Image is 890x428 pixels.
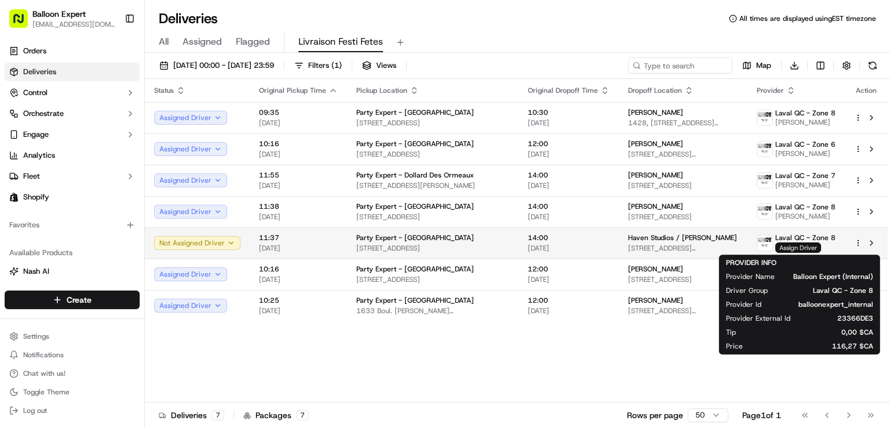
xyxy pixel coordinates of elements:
button: Assigned Driver [154,173,227,187]
span: [DATE] [259,244,338,253]
span: Livraison Festi Fetes [298,35,383,49]
span: 23366DE3 [809,314,873,323]
span: 14:00 [528,202,610,211]
span: [PERSON_NAME] [628,264,683,274]
span: Laval QC - Zone 8 [775,233,836,242]
button: Balloon Expert [32,8,86,20]
span: 10:25 [259,296,338,305]
span: [DATE] [528,181,610,190]
span: Settings [23,332,49,341]
span: Orders [23,46,46,56]
span: ( 1 ) [331,60,342,71]
span: Provider Id [726,300,761,309]
img: profile_balloonexpert_internal.png [757,142,772,157]
span: Pickup Location [356,86,407,95]
span: Chat with us! [23,369,65,378]
span: 11:37 [259,233,338,242]
span: [STREET_ADDRESS] [356,118,509,128]
span: Provider Name [726,272,775,281]
span: Balloon Expert (Internal) [793,272,873,281]
span: 10:16 [259,139,338,148]
button: [DATE] 00:00 - [DATE] 23:59 [154,57,279,74]
img: profile_balloonexpert_internal.png [757,235,772,251]
span: Original Pickup Time [259,86,326,95]
button: Toggle Theme [5,384,140,400]
span: Laval QC - Zone 8 [786,286,873,295]
button: Notifications [5,347,140,363]
a: Deliveries [5,63,140,81]
button: Map [737,57,776,74]
span: 116,27 $CA [761,342,873,351]
span: balloonexpert_internal [780,300,873,309]
p: Rows per page [627,409,683,421]
button: [EMAIL_ADDRESS][DOMAIN_NAME] [32,20,115,29]
span: [DATE] [528,275,610,284]
div: Deliveries [159,409,224,421]
span: 11:55 [259,171,338,180]
span: Party Expert - [GEOGRAPHIC_DATA] [356,264,474,274]
span: [PERSON_NAME] [775,180,836,190]
span: [STREET_ADDRESS][PERSON_NAME] [628,150,738,159]
button: Control [5,84,140,102]
button: Not Assigned Driver [154,236,240,250]
span: [DATE] [259,275,338,284]
img: profile_balloonexpert_internal.png [757,110,772,125]
span: 12:00 [528,296,610,305]
div: Favorites [5,216,140,234]
span: Nash AI [23,266,49,277]
span: Status [154,86,174,95]
span: Views [376,60,396,71]
span: Price [726,342,743,351]
button: Chat with us! [5,365,140,382]
img: profile_balloonexpert_internal.png [757,204,772,219]
span: 11:38 [259,202,338,211]
button: Views [357,57,402,74]
input: Got a question? Start typing here... [30,75,209,87]
span: [STREET_ADDRESS] [356,244,509,253]
span: 1428, [STREET_ADDRESS][PERSON_NAME] [628,118,738,128]
span: Deliveries [23,67,56,77]
span: Dropoff Location [628,86,682,95]
span: [DATE] [259,306,338,315]
span: All times are displayed using EST timezone [739,14,876,23]
span: Engage [23,129,49,140]
img: Nash [12,12,35,35]
span: [DATE] [528,212,610,222]
span: [PERSON_NAME] [775,212,836,221]
span: Laval QC - Zone 8 [775,108,836,118]
div: Action [854,86,878,95]
span: [STREET_ADDRESS] [356,212,509,222]
div: We're available if you need us! [39,122,147,132]
img: 1736555255976-a54dd68f-1ca7-489b-9aae-adbdc363a1c4 [12,111,32,132]
span: 1633 Boul. [PERSON_NAME][STREET_ADDRESS][PERSON_NAME] [356,306,509,315]
div: Start new chat [39,111,190,122]
span: Flagged [236,35,270,49]
span: [DATE] [528,118,610,128]
span: Fleet [23,171,40,182]
span: Filters [308,60,342,71]
button: Orchestrate [5,104,140,123]
span: Toggle Theme [23,387,70,397]
span: Shopify [23,192,49,202]
span: Assigned [183,35,222,49]
span: Provider [757,86,784,95]
button: Log out [5,402,140,419]
span: [DATE] [528,306,610,315]
span: Party Expert - [GEOGRAPHIC_DATA] [356,108,474,117]
span: 0,00 $CA [754,328,873,337]
span: Notifications [23,350,64,360]
span: Orchestrate [23,108,64,119]
button: Nash AI [5,262,140,281]
div: Page 1 of 1 [742,409,781,421]
span: Party Expert - [GEOGRAPHIC_DATA] [356,139,474,148]
span: [PERSON_NAME] [628,202,683,211]
span: [STREET_ADDRESS] [628,275,738,284]
span: [DATE] [528,150,610,159]
span: API Documentation [110,168,186,180]
div: 7 [296,410,309,420]
span: [DATE] [528,244,610,253]
span: Laval QC - Zone 6 [775,140,836,149]
span: Original Dropoff Time [528,86,598,95]
span: PROVIDER INFO [726,258,776,267]
button: Assigned Driver [154,267,227,281]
